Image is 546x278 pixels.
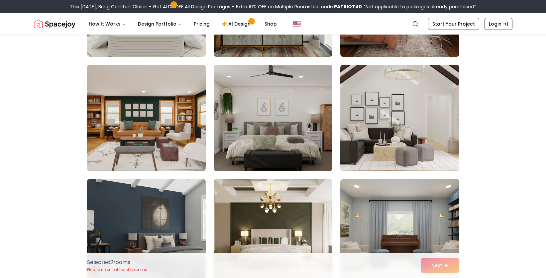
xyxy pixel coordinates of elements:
img: Room room-27 [340,65,459,171]
a: AI Design [216,17,258,31]
button: How It Works [83,17,131,31]
span: *Not applicable to packages already purchased* [362,3,476,10]
b: PATRIOT40 [334,3,362,10]
button: Design Portfolio [133,17,187,31]
div: This [DATE], Bring Comfort Closer – Get 40% OFF All Design Packages + Extra 10% OFF on Multiple R... [70,3,476,10]
span: Use code: [311,3,362,10]
a: Spacejoy [34,17,75,31]
a: Pricing [188,17,215,31]
img: Room room-25 [87,65,206,171]
a: Start Your Project [428,18,479,30]
a: Shop [259,17,282,31]
img: United States [293,20,301,28]
img: Room room-26 [211,62,335,174]
nav: Main [83,17,282,31]
p: Please select at least 5 rooms [87,267,147,272]
p: Selected 2 room s [87,258,147,266]
nav: Global [34,13,512,35]
img: Spacejoy Logo [34,17,75,31]
a: Login [485,18,512,30]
